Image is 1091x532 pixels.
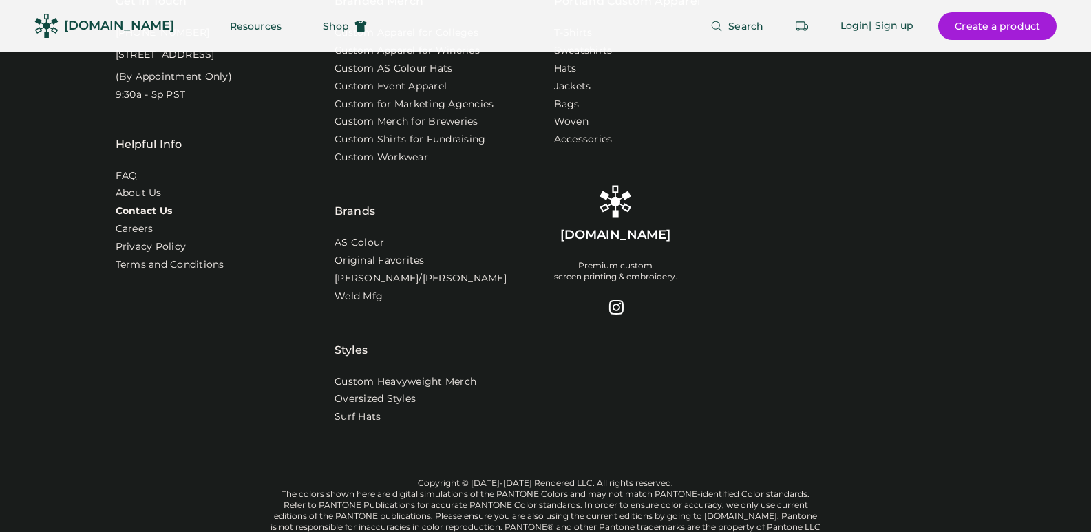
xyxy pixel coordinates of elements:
span: Shop [323,21,349,31]
div: Terms and Conditions [116,258,224,272]
a: Jackets [554,80,591,94]
img: Rendered Logo - Screens [34,14,59,38]
div: Login [840,19,869,33]
img: Rendered Logo - Screens [599,185,632,218]
div: Styles [335,308,368,359]
div: [STREET_ADDRESS] [116,48,215,62]
a: Weld Mfg [335,290,383,304]
div: | Sign up [869,19,913,33]
a: Custom Workwear [335,151,428,164]
div: (By Appointment Only) [116,70,232,84]
a: Custom AS Colour Hats [335,62,452,76]
a: Surf Hats [335,410,381,424]
div: Premium custom screen printing & embroidery. [554,260,677,282]
div: 9:30a - 5p PST [116,88,186,102]
button: Retrieve an order [788,12,816,40]
a: Oversized Styles [335,392,416,406]
a: Hats [554,62,577,76]
a: [PERSON_NAME]/[PERSON_NAME] [335,272,507,286]
a: Original Favorites [335,254,425,268]
a: Contact Us [116,204,173,218]
a: Custom Heavyweight Merch [335,375,476,389]
a: Custom Shirts for Fundraising [335,133,485,147]
a: AS Colour [335,236,384,250]
div: Brands [335,169,375,220]
a: FAQ [116,169,138,183]
button: Search [694,12,780,40]
button: Shop [306,12,383,40]
a: About Us [116,187,162,200]
button: Create a product [938,12,1057,40]
a: Custom Event Apparel [335,80,447,94]
a: Privacy Policy [116,240,187,254]
a: Woven [554,115,589,129]
a: Custom for Marketing Agencies [335,98,494,111]
button: Resources [213,12,298,40]
a: Accessories [554,133,613,147]
div: [DOMAIN_NAME] [64,17,174,34]
a: Custom Merch for Breweries [335,115,478,129]
a: Careers [116,222,153,236]
div: [DOMAIN_NAME] [560,226,670,244]
a: Bags [554,98,580,111]
span: Search [728,21,763,31]
div: Helpful Info [116,136,182,153]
